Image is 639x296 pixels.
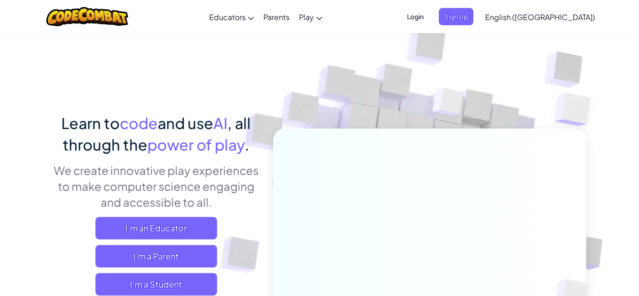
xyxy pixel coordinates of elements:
[299,12,314,22] span: Play
[213,114,227,132] span: AI
[147,135,245,154] span: power of play
[415,70,482,139] img: Overlap cubes
[536,70,617,149] img: Overlap cubes
[158,114,213,132] span: and use
[294,4,327,29] a: Play
[204,4,259,29] a: Educators
[209,12,246,22] span: Educators
[120,114,158,132] span: code
[245,135,249,154] span: .
[95,273,217,296] button: I'm a Student
[439,8,473,25] button: Sign Up
[259,4,294,29] a: Parents
[95,245,217,267] a: I'm a Parent
[53,162,259,210] p: We create innovative play experiences to make computer science engaging and accessible to all.
[95,217,217,239] a: I'm an Educator
[61,114,120,132] span: Learn to
[485,12,595,22] span: English ([GEOGRAPHIC_DATA])
[401,8,429,25] button: Login
[480,4,600,29] a: English ([GEOGRAPHIC_DATA])
[46,7,128,26] img: CodeCombat logo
